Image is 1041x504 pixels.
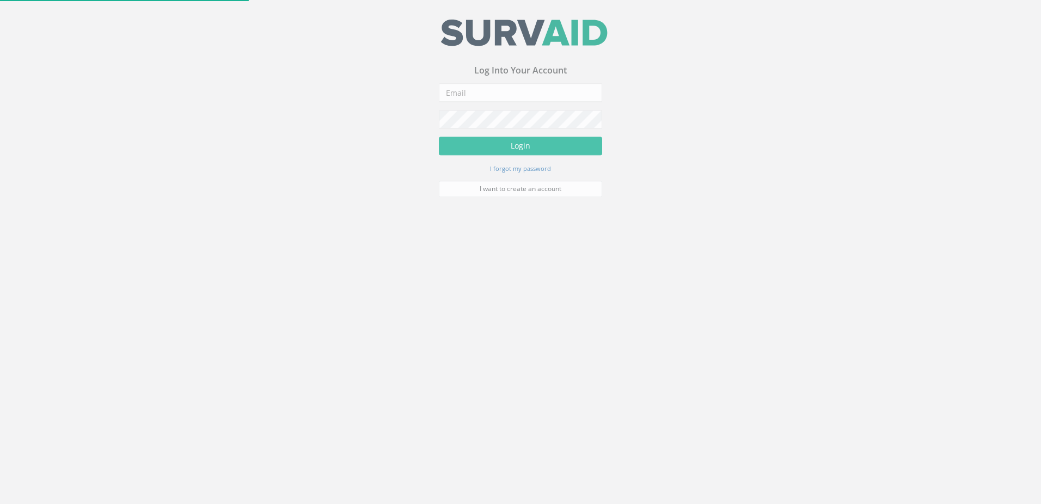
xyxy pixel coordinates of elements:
small: I forgot my password [490,167,551,175]
a: I forgot my password [490,166,551,176]
a: I want to create an account [439,183,602,200]
button: Login [439,139,602,158]
input: Email [439,86,602,105]
h3: Log Into Your Account [439,69,602,78]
